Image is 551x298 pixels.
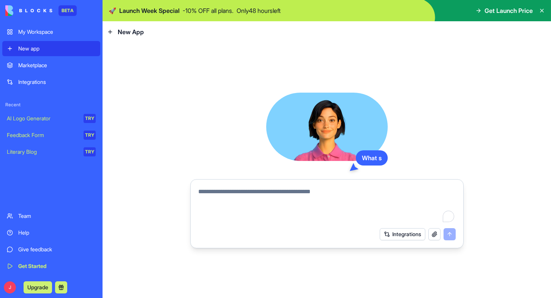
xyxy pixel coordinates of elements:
[5,5,52,16] img: logo
[2,111,100,126] a: AI Logo GeneratorTRY
[58,5,77,16] div: BETA
[5,5,77,16] a: BETA
[2,58,100,73] a: Marketplace
[24,281,52,293] button: Upgrade
[18,78,96,86] div: Integrations
[109,6,116,15] span: 🚀
[2,128,100,143] a: Feedback FormTRY
[18,28,96,36] div: My Workspace
[198,187,456,224] textarea: To enrich screen reader interactions, please activate Accessibility in Grammarly extension settings
[24,283,52,291] a: Upgrade
[84,131,96,140] div: TRY
[2,208,100,224] a: Team
[183,6,234,15] p: - 10 % OFF all plans.
[7,115,78,122] div: AI Logo Generator
[7,148,78,156] div: Literary Blog
[2,225,100,240] a: Help
[4,281,16,293] span: J
[2,259,100,274] a: Get Started
[18,45,96,52] div: New app
[84,114,96,123] div: TRY
[2,24,100,39] a: My Workspace
[485,6,533,15] span: Get Launch Price
[84,147,96,156] div: TRY
[18,212,96,220] div: Team
[118,27,144,36] span: New App
[2,102,100,108] span: Recent
[7,131,78,139] div: Feedback Form
[2,74,100,90] a: Integrations
[18,229,96,237] div: Help
[2,41,100,56] a: New app
[237,6,281,15] p: Only 48 hours left
[119,6,180,15] span: Launch Week Special
[2,242,100,257] a: Give feedback
[2,144,100,159] a: Literary BlogTRY
[18,246,96,253] div: Give feedback
[356,150,388,166] div: What s
[18,262,96,270] div: Get Started
[18,61,96,69] div: Marketplace
[380,228,425,240] button: Integrations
